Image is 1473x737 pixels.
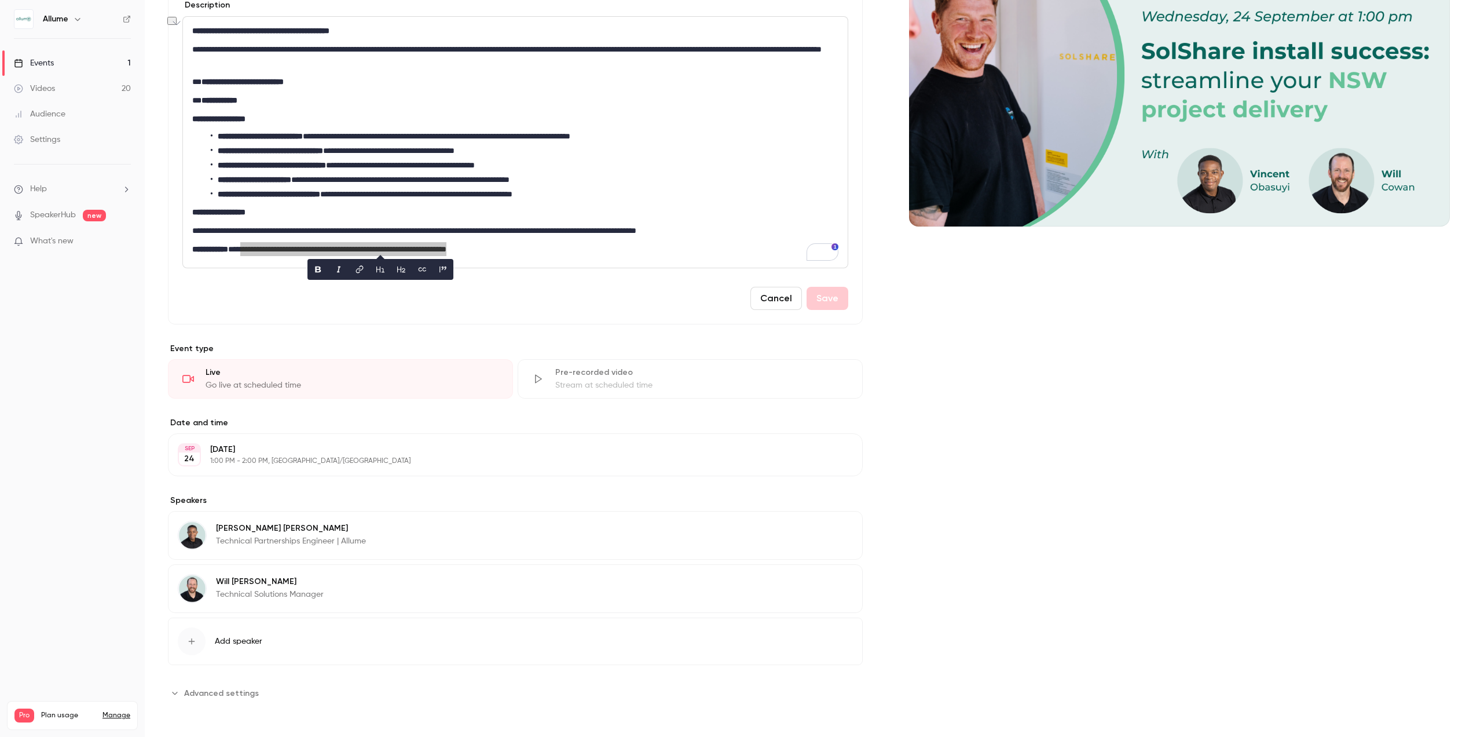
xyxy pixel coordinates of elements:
label: Date and time [168,417,863,429]
div: Go live at scheduled time [206,380,499,391]
div: Pre-recorded videoStream at scheduled time [518,359,863,399]
span: What's new [30,235,74,247]
button: Cancel [750,287,802,310]
div: LiveGo live at scheduled time [168,359,513,399]
span: Help [30,183,47,195]
p: 24 [184,453,195,465]
p: [PERSON_NAME] [PERSON_NAME] [216,523,366,534]
p: Technical Partnerships Engineer | Allume [216,535,366,547]
button: Add speaker [168,618,863,665]
span: Pro [14,709,34,723]
label: Speakers [168,495,863,506]
div: Videos [14,83,55,94]
span: new [83,210,106,221]
img: Vincent Obasuyi [178,521,206,549]
span: Plan usage [41,711,96,720]
div: Pre-recorded video [555,367,848,378]
p: Technical Solutions Manager [216,589,324,600]
p: Will [PERSON_NAME] [216,576,324,588]
iframe: Noticeable Trigger [117,236,131,247]
div: Events [14,57,54,69]
button: bold [309,260,327,279]
li: help-dropdown-opener [14,183,131,195]
button: blockquote [434,260,452,279]
div: SEP [179,444,200,453]
p: Event type [168,343,863,355]
div: Settings [14,134,60,145]
div: Audience [14,108,65,120]
button: link [350,260,369,279]
img: Allume [14,10,33,28]
div: To enrich screen reader interactions, please activate Accessibility in Grammarly extension settings [183,17,848,268]
div: editor [183,17,848,268]
a: SpeakerHub [30,209,76,221]
section: description [182,16,848,268]
div: Will CowanWill [PERSON_NAME]Technical Solutions Manager [168,564,863,613]
span: Add speaker [215,636,262,647]
p: [DATE] [210,444,801,455]
h6: Allume [43,13,68,25]
div: Vincent Obasuyi[PERSON_NAME] [PERSON_NAME]Technical Partnerships Engineer | Allume [168,511,863,560]
div: Stream at scheduled time [555,380,848,391]
button: italic [329,260,348,279]
section: Advanced settings [168,684,863,702]
span: Advanced settings [184,687,259,699]
a: Manage [102,711,130,720]
div: Live [206,367,499,378]
img: Will Cowan [178,575,206,603]
p: 1:00 PM - 2:00 PM, [GEOGRAPHIC_DATA]/[GEOGRAPHIC_DATA] [210,457,801,466]
button: Advanced settings [168,684,266,702]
